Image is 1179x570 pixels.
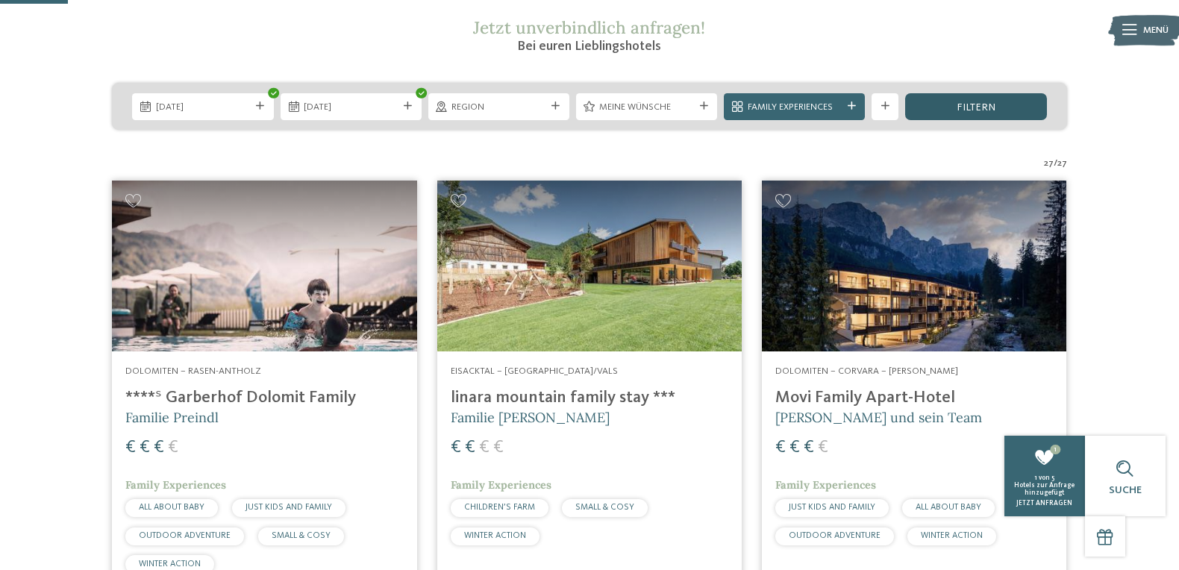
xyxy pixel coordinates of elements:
[451,101,545,114] span: Region
[465,439,475,457] span: €
[517,40,661,53] span: Bei euren Lieblingshotels
[112,181,416,352] img: Familienhotels gesucht? Hier findet ihr die besten!
[451,478,551,492] span: Family Experiences
[464,531,526,540] span: WINTER ACTION
[451,388,728,408] h4: linara mountain family stay ***
[1016,500,1072,507] span: jetzt anfragen
[272,531,331,540] span: SMALL & COSY
[139,560,201,569] span: WINTER ACTION
[789,439,800,457] span: €
[1051,445,1061,455] span: 1
[775,478,876,492] span: Family Experiences
[1004,436,1085,516] a: 1 1 von 5 Hotels zur Anfrage hinzugefügt jetzt anfragen
[140,439,150,457] span: €
[451,366,618,376] span: Eisacktal – [GEOGRAPHIC_DATA]/Vals
[789,503,875,512] span: JUST KIDS AND FAMILY
[304,101,398,114] span: [DATE]
[775,366,958,376] span: Dolomiten – Corvara – [PERSON_NAME]
[154,439,164,457] span: €
[789,531,881,540] span: OUTDOOR ADVENTURE
[451,439,461,457] span: €
[1014,482,1075,496] span: Hotels zur Anfrage hinzugefügt
[1034,475,1037,481] span: 1
[1051,475,1054,481] span: 5
[916,503,981,512] span: ALL ABOUT BABY
[599,101,693,114] span: Meine Wünsche
[775,409,982,426] span: [PERSON_NAME] und sein Team
[479,439,490,457] span: €
[464,503,535,512] span: CHILDREN’S FARM
[125,388,403,408] h4: ****ˢ Garberhof Dolomit Family
[1044,157,1054,170] span: 27
[775,439,786,457] span: €
[139,503,204,512] span: ALL ABOUT BABY
[125,366,261,376] span: Dolomiten – Rasen-Antholz
[493,439,504,457] span: €
[957,102,995,113] span: filtern
[1039,475,1050,481] span: von
[762,181,1066,352] img: Familienhotels gesucht? Hier findet ihr die besten!
[818,439,828,457] span: €
[1054,157,1057,170] span: /
[575,503,634,512] span: SMALL & COSY
[748,101,842,114] span: Family Experiences
[1109,485,1142,495] span: Suche
[451,409,610,426] span: Familie [PERSON_NAME]
[139,531,231,540] span: OUTDOOR ADVENTURE
[246,503,332,512] span: JUST KIDS AND FAMILY
[1057,157,1067,170] span: 27
[125,409,219,426] span: Familie Preindl
[125,439,136,457] span: €
[437,181,742,352] img: Familienhotels gesucht? Hier findet ihr die besten!
[921,531,983,540] span: WINTER ACTION
[473,16,705,38] span: Jetzt unverbindlich anfragen!
[775,388,1053,408] h4: Movi Family Apart-Hotel
[156,101,250,114] span: [DATE]
[168,439,178,457] span: €
[125,478,226,492] span: Family Experiences
[804,439,814,457] span: €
